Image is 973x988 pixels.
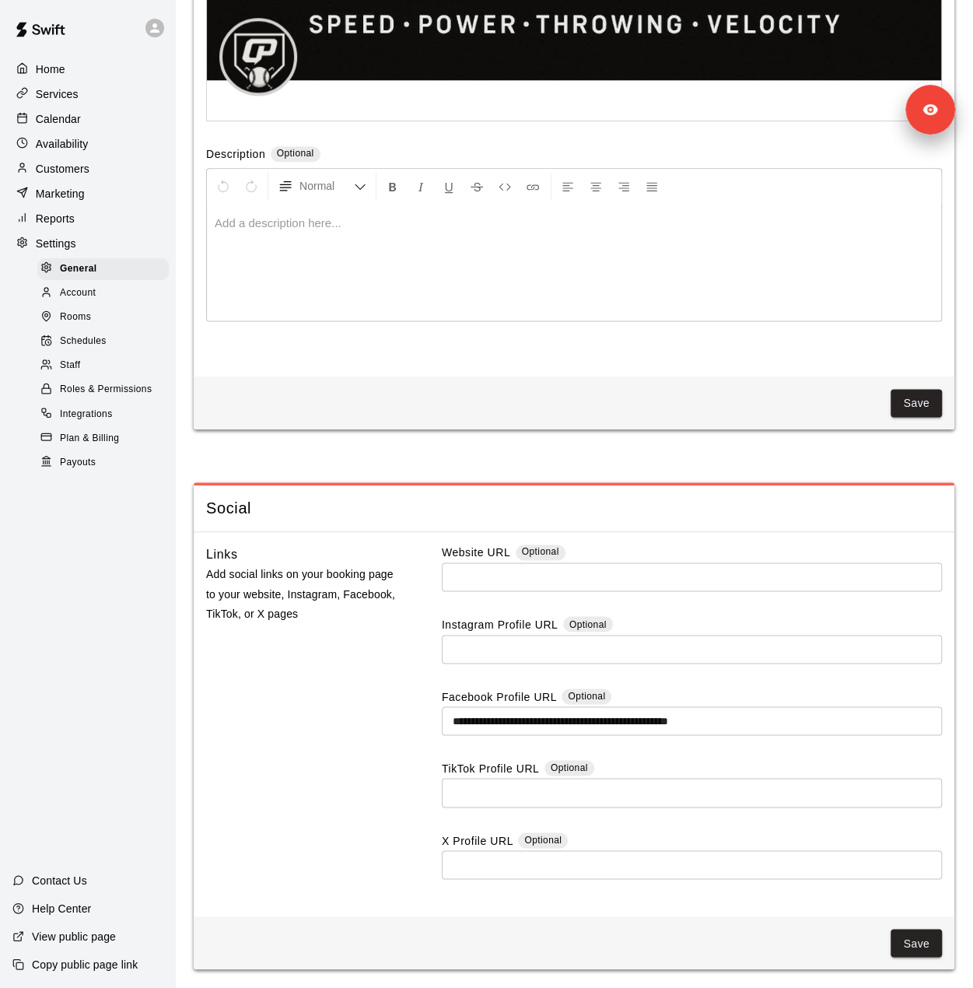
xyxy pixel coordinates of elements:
[12,82,163,106] a: Services
[12,232,163,255] a: Settings
[568,690,605,701] span: Optional
[37,281,175,305] a: Account
[442,760,539,778] label: TikTok Profile URL
[37,450,175,475] a: Payouts
[891,389,942,418] button: Save
[32,873,87,888] p: Contact Us
[37,330,175,354] a: Schedules
[37,452,169,474] div: Payouts
[37,354,175,378] a: Staff
[464,172,490,200] button: Format Strikethrough
[37,306,175,330] a: Rooms
[12,107,163,131] a: Calendar
[60,261,97,277] span: General
[12,58,163,81] a: Home
[32,957,138,972] p: Copy public page link
[436,172,462,200] button: Format Underline
[442,616,558,634] label: Instagram Profile URL
[238,172,264,200] button: Redo
[210,172,236,200] button: Undo
[36,111,81,127] p: Calendar
[569,618,607,629] span: Optional
[611,172,637,200] button: Right Align
[380,172,406,200] button: Format Bold
[12,157,163,180] a: Customers
[36,136,89,152] p: Availability
[60,455,96,471] span: Payouts
[37,331,169,352] div: Schedules
[206,565,397,624] p: Add social links on your booking page to your website, Instagram, Facebook, TikTok, or X pages
[37,257,175,281] a: General
[520,172,546,200] button: Insert Link
[524,834,562,845] span: Optional
[60,334,107,349] span: Schedules
[60,382,152,398] span: Roles & Permissions
[206,498,942,519] span: Social
[37,307,169,328] div: Rooms
[60,286,96,301] span: Account
[37,355,169,377] div: Staff
[60,407,113,422] span: Integrations
[37,258,169,280] div: General
[408,172,434,200] button: Format Italics
[37,426,175,450] a: Plan & Billing
[442,545,510,562] label: Website URL
[891,929,942,958] button: Save
[60,358,80,373] span: Staff
[36,211,75,226] p: Reports
[522,546,559,557] span: Optional
[639,172,665,200] button: Justify Align
[37,404,169,426] div: Integrations
[36,61,65,77] p: Home
[37,379,169,401] div: Roles & Permissions
[37,402,175,426] a: Integrations
[206,146,265,164] label: Description
[36,161,89,177] p: Customers
[60,431,119,447] span: Plan & Billing
[299,178,354,194] span: Normal
[37,378,175,402] a: Roles & Permissions
[442,832,513,850] label: X Profile URL
[12,132,163,156] a: Availability
[271,172,373,200] button: Formatting Options
[277,148,314,159] span: Optional
[442,688,557,706] label: Facebook Profile URL
[32,929,116,944] p: View public page
[36,186,85,201] p: Marketing
[492,172,518,200] button: Insert Code
[583,172,609,200] button: Center Align
[12,207,163,230] a: Reports
[206,545,238,565] h6: Links
[37,282,169,304] div: Account
[60,310,91,325] span: Rooms
[36,86,79,102] p: Services
[551,762,588,773] span: Optional
[12,182,163,205] a: Marketing
[555,172,581,200] button: Left Align
[32,901,91,916] p: Help Center
[37,428,169,450] div: Plan & Billing
[36,236,76,251] p: Settings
